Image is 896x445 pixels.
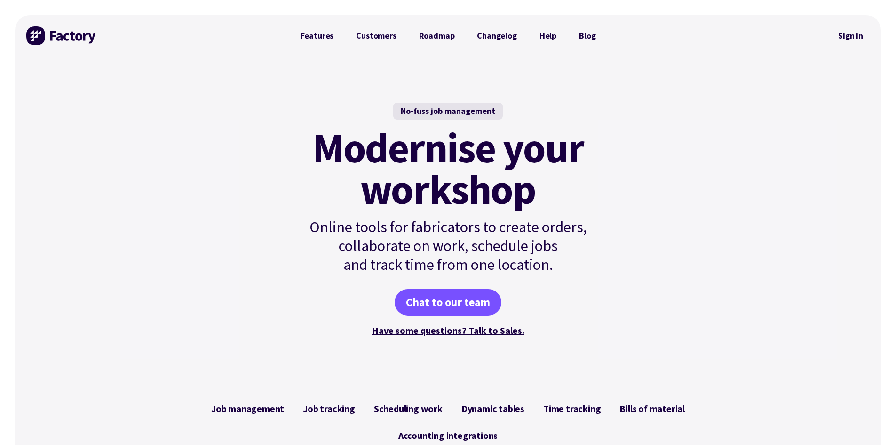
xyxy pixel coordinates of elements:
[849,400,896,445] iframe: Chat Widget
[312,127,584,210] mark: Modernise your workshop
[568,26,607,45] a: Blog
[289,218,607,274] p: Online tools for fabricators to create orders, collaborate on work, schedule jobs and track time ...
[393,103,503,120] div: No-fuss job management
[832,25,870,47] a: Sign in
[528,26,568,45] a: Help
[832,25,870,47] nav: Secondary Navigation
[303,403,355,414] span: Job tracking
[289,26,607,45] nav: Primary Navigation
[619,403,685,414] span: Bills of material
[543,403,601,414] span: Time tracking
[466,26,528,45] a: Changelog
[211,403,284,414] span: Job management
[408,26,466,45] a: Roadmap
[289,26,345,45] a: Features
[374,403,443,414] span: Scheduling work
[398,430,498,441] span: Accounting integrations
[345,26,407,45] a: Customers
[395,289,501,316] a: Chat to our team
[461,403,524,414] span: Dynamic tables
[372,324,524,336] a: Have some questions? Talk to Sales.
[26,26,97,45] img: Factory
